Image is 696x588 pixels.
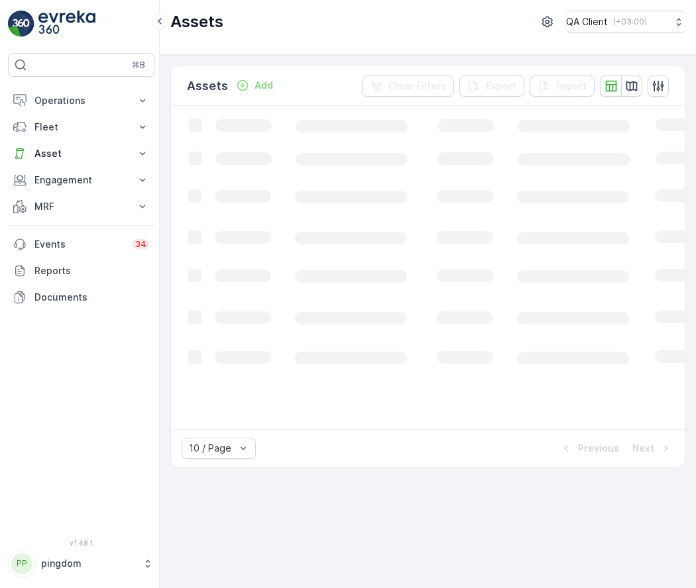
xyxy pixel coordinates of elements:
[459,75,524,97] button: Export
[8,11,34,37] img: logo
[8,193,154,220] button: MRF
[8,140,154,167] button: Asset
[530,75,595,97] button: Import
[486,79,516,93] p: Export
[632,442,654,455] p: Next
[34,121,128,134] p: Fleet
[8,114,154,140] button: Fleet
[388,79,446,93] p: Clear Filters
[34,94,128,107] p: Operations
[41,557,136,570] p: pingdom
[8,539,154,547] span: v 1.48.1
[34,147,128,160] p: Asset
[8,231,154,258] a: Events34
[135,239,146,250] p: 34
[631,440,674,456] button: Next
[34,264,149,277] p: Reports
[34,291,149,304] p: Documents
[566,11,685,33] button: QA Client(+03:00)
[8,258,154,284] a: Reports
[613,17,647,27] p: ( +03:00 )
[187,77,228,95] p: Assets
[558,440,620,456] button: Previous
[8,167,154,193] button: Engagement
[34,200,128,213] p: MRF
[132,60,145,70] p: ⌘B
[11,553,32,574] div: PP
[170,11,223,32] p: Assets
[231,77,278,93] button: Add
[8,284,154,311] a: Documents
[8,87,154,114] button: Operations
[34,238,125,251] p: Events
[38,11,95,37] img: logo_light-DOdMpM7g.png
[556,79,587,93] p: Import
[566,15,608,28] p: QA Client
[362,75,454,97] button: Clear Filters
[8,550,154,577] button: PPpingdom
[34,173,128,187] p: Engagement
[255,79,273,92] p: Add
[578,442,619,455] p: Previous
